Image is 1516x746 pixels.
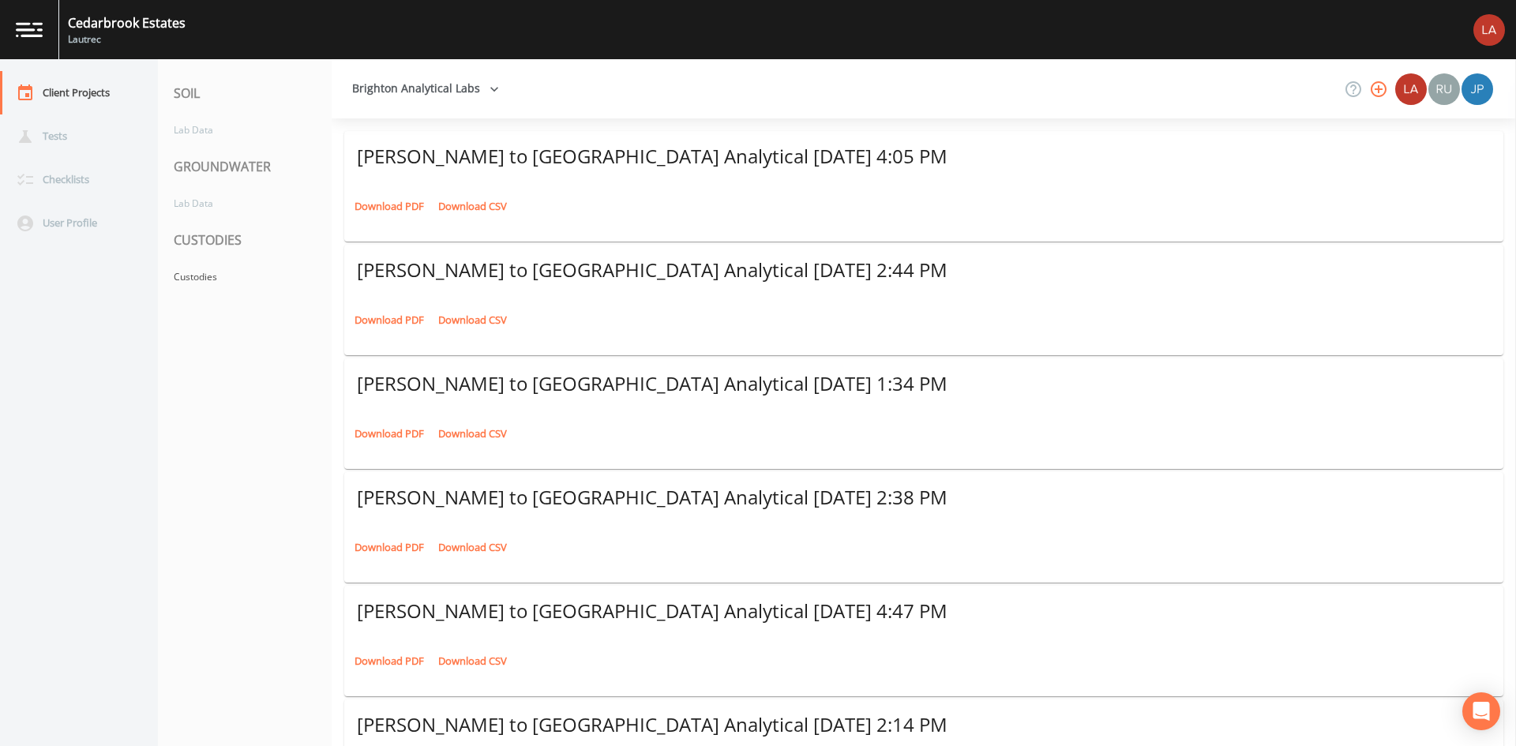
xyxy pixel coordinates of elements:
div: Russell Schindler [1428,73,1461,105]
div: [PERSON_NAME] to [GEOGRAPHIC_DATA] Analytical [DATE] 2:44 PM [357,257,1491,283]
a: Download CSV [434,308,511,332]
a: Download PDF [351,422,428,446]
a: Download PDF [351,194,428,219]
div: Open Intercom Messenger [1462,692,1500,730]
div: [PERSON_NAME] to [GEOGRAPHIC_DATA] Analytical [DATE] 1:34 PM [357,371,1491,396]
a: Download CSV [434,422,511,446]
img: bd2ccfa184a129701e0c260bc3a09f9b [1473,14,1505,46]
div: Lautrec [68,32,186,47]
a: Download PDF [351,649,428,673]
a: Download CSV [434,194,511,219]
div: [PERSON_NAME] to [GEOGRAPHIC_DATA] Analytical [DATE] 4:05 PM [357,144,1491,169]
img: 41241ef155101aa6d92a04480b0d0000 [1462,73,1493,105]
a: Download PDF [351,308,428,332]
a: Download PDF [351,535,428,560]
a: Download CSV [434,535,511,560]
div: GROUNDWATER [158,144,332,189]
div: [PERSON_NAME] to [GEOGRAPHIC_DATA] Analytical [DATE] 2:14 PM [357,712,1491,737]
div: [PERSON_NAME] to [GEOGRAPHIC_DATA] Analytical [DATE] 2:38 PM [357,485,1491,510]
div: Brighton Analytical [1394,73,1428,105]
a: Download CSV [434,649,511,673]
div: SOIL [158,71,332,115]
div: [PERSON_NAME] to [GEOGRAPHIC_DATA] Analytical [DATE] 4:47 PM [357,598,1491,624]
a: Lab Data [158,115,316,144]
div: CUSTODIES [158,218,332,262]
div: Cedarbrook Estates [68,13,186,32]
img: bd2ccfa184a129701e0c260bc3a09f9b [1395,73,1427,105]
a: Custodies [158,262,316,291]
img: logo [16,22,43,37]
img: a5c06d64ce99e847b6841ccd0307af82 [1428,73,1460,105]
a: Lab Data [158,189,316,218]
button: Brighton Analytical Labs [346,74,505,103]
div: Joshua gere Paul [1461,73,1494,105]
